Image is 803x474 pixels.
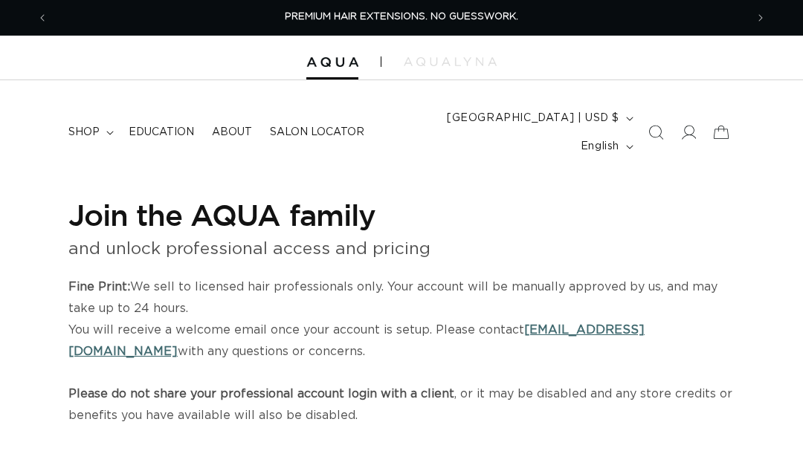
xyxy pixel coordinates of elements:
button: Next announcement [744,4,777,32]
summary: shop [59,117,120,148]
span: About [212,126,252,139]
a: Education [120,117,203,148]
span: PREMIUM HAIR EXTENSIONS. NO GUESSWORK. [285,12,518,22]
button: English [572,132,639,160]
img: aqualyna.com [404,57,497,66]
span: Education [129,126,194,139]
a: [EMAIL_ADDRESS][DOMAIN_NAME] [68,324,645,357]
span: shop [68,126,100,139]
button: Previous announcement [26,4,59,32]
strong: Please do not share your professional account login with a client [68,388,454,400]
iframe: Chat Widget [729,403,803,474]
a: Salon Locator [261,117,373,148]
h1: Join the AQUA family [68,195,735,234]
img: Aqua Hair Extensions [306,57,358,68]
summary: Search [639,116,672,149]
span: [GEOGRAPHIC_DATA] | USD $ [447,111,619,126]
span: Salon Locator [270,126,364,139]
strong: Fine Print: [68,281,130,293]
span: English [581,139,619,155]
a: About [203,117,261,148]
p: and unlock professional access and pricing [68,234,735,264]
p: We sell to licensed hair professionals only. Your account will be manually approved by us, and ma... [68,276,735,426]
button: [GEOGRAPHIC_DATA] | USD $ [438,104,639,132]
